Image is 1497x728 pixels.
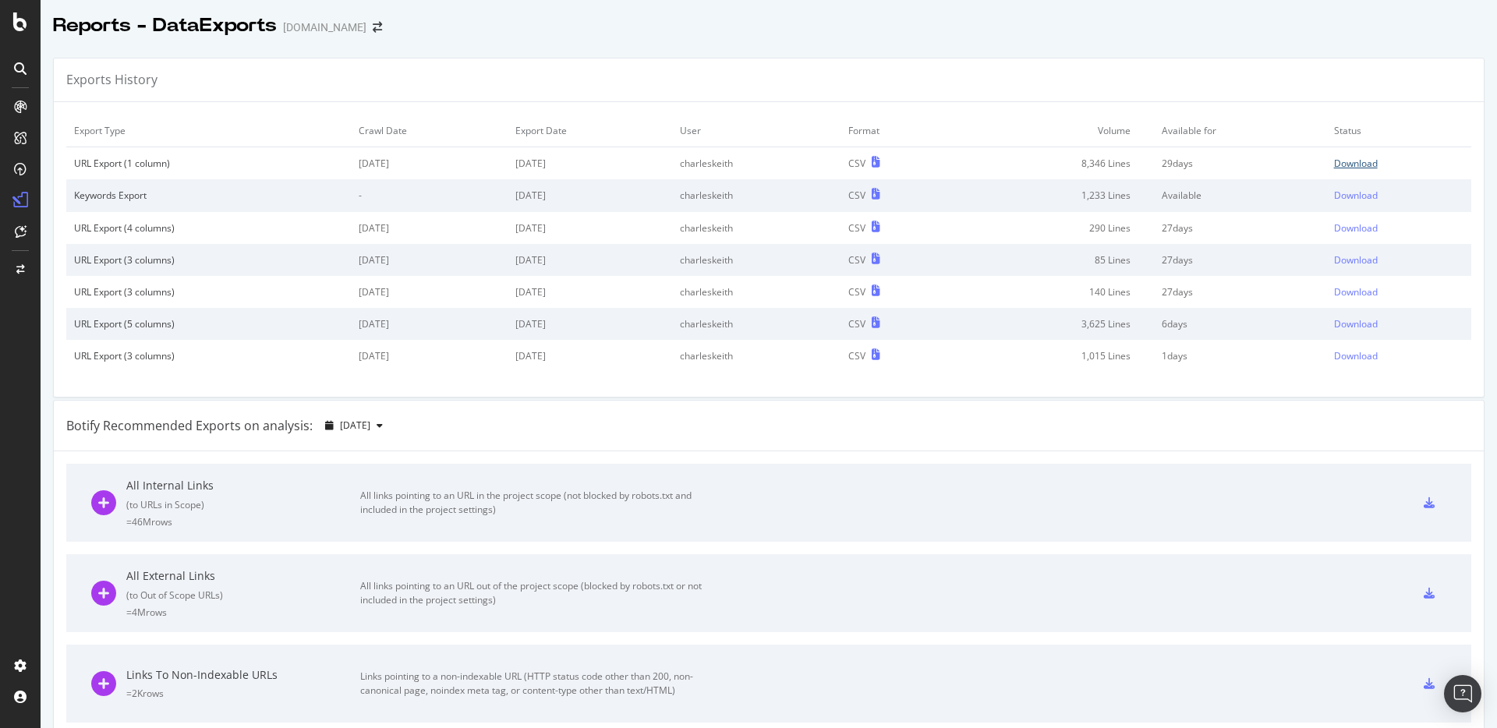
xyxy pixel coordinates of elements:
[957,340,1154,372] td: 1,015 Lines
[1444,675,1481,712] div: Open Intercom Messenger
[841,115,957,147] td: Format
[1334,349,1463,362] a: Download
[340,419,370,432] span: 2025 Aug. 30th
[957,179,1154,211] td: 1,233 Lines
[508,115,672,147] td: Export Date
[672,340,841,372] td: charleskeith
[1154,308,1326,340] td: 6 days
[74,221,343,235] div: URL Export (4 columns)
[848,285,865,299] div: CSV
[672,276,841,308] td: charleskeith
[351,308,508,340] td: [DATE]
[53,12,277,39] div: Reports - DataExports
[126,667,360,683] div: Links To Non-Indexable URLs
[508,212,672,244] td: [DATE]
[351,115,508,147] td: Crawl Date
[351,179,508,211] td: -
[360,670,711,698] div: Links pointing to a non-indexable URL (HTTP status code other than 200, non-canonical page, noind...
[351,276,508,308] td: [DATE]
[848,317,865,330] div: CSV
[848,349,865,362] div: CSV
[1334,349,1378,362] div: Download
[74,317,343,330] div: URL Export (5 columns)
[957,147,1154,180] td: 8,346 Lines
[373,22,382,33] div: arrow-right-arrow-left
[848,253,865,267] div: CSV
[1334,285,1463,299] a: Download
[1334,157,1378,170] div: Download
[360,579,711,607] div: All links pointing to an URL out of the project scope (blocked by robots.txt or not included in t...
[848,221,865,235] div: CSV
[1424,588,1435,599] div: csv-export
[283,19,366,35] div: [DOMAIN_NAME]
[848,157,865,170] div: CSV
[74,189,343,202] div: Keywords Export
[74,349,343,362] div: URL Export (3 columns)
[1334,221,1378,235] div: Download
[351,244,508,276] td: [DATE]
[508,179,672,211] td: [DATE]
[1154,276,1326,308] td: 27 days
[957,308,1154,340] td: 3,625 Lines
[74,285,343,299] div: URL Export (3 columns)
[672,308,841,340] td: charleskeith
[126,498,360,511] div: ( to URLs in Scope )
[1162,189,1318,202] div: Available
[508,244,672,276] td: [DATE]
[957,115,1154,147] td: Volume
[672,212,841,244] td: charleskeith
[126,515,360,528] div: = 46M rows
[1334,253,1463,267] a: Download
[1154,212,1326,244] td: 27 days
[848,189,865,202] div: CSV
[1334,285,1378,299] div: Download
[351,340,508,372] td: [DATE]
[351,147,508,180] td: [DATE]
[1154,340,1326,372] td: 1 days
[351,212,508,244] td: [DATE]
[126,568,360,584] div: All External Links
[672,179,841,211] td: charleskeith
[66,115,351,147] td: Export Type
[508,147,672,180] td: [DATE]
[74,253,343,267] div: URL Export (3 columns)
[508,276,672,308] td: [DATE]
[1334,253,1378,267] div: Download
[1334,189,1378,202] div: Download
[1154,115,1326,147] td: Available for
[957,244,1154,276] td: 85 Lines
[74,157,343,170] div: URL Export (1 column)
[508,308,672,340] td: [DATE]
[1424,678,1435,689] div: csv-export
[957,212,1154,244] td: 290 Lines
[319,413,389,438] button: [DATE]
[1334,317,1463,330] a: Download
[1326,115,1471,147] td: Status
[672,147,841,180] td: charleskeith
[672,115,841,147] td: User
[1154,147,1326,180] td: 29 days
[508,340,672,372] td: [DATE]
[1334,157,1463,170] a: Download
[126,606,360,619] div: = 4M rows
[126,588,360,602] div: ( to Out of Scope URLs )
[1154,244,1326,276] td: 27 days
[672,244,841,276] td: charleskeith
[66,417,313,435] div: Botify Recommended Exports on analysis:
[1334,189,1463,202] a: Download
[1334,221,1463,235] a: Download
[1424,497,1435,508] div: csv-export
[1334,317,1378,330] div: Download
[360,489,711,517] div: All links pointing to an URL in the project scope (not blocked by robots.txt and included in the ...
[126,687,360,700] div: = 2K rows
[126,478,360,493] div: All Internal Links
[957,276,1154,308] td: 140 Lines
[66,71,157,89] div: Exports History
